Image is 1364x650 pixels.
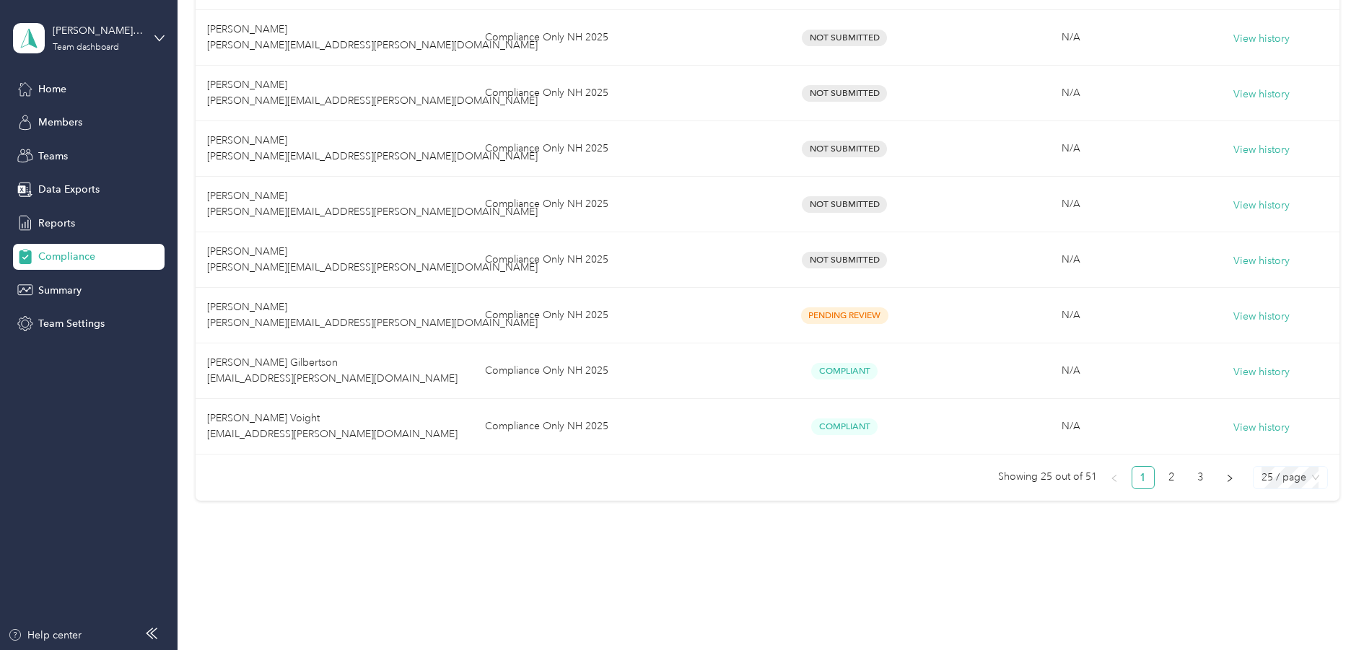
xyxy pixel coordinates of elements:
button: View history [1233,198,1290,214]
span: [PERSON_NAME] [PERSON_NAME][EMAIL_ADDRESS][PERSON_NAME][DOMAIN_NAME] [207,301,538,329]
span: Compliant [811,363,878,379]
a: 1 [1132,467,1154,488]
button: Help center [8,628,82,643]
span: N/A [1062,253,1080,265]
div: Team dashboard [53,43,119,52]
span: [PERSON_NAME] [PERSON_NAME][EMAIL_ADDRESS][PERSON_NAME][DOMAIN_NAME] [207,79,538,107]
span: right [1225,474,1234,483]
span: Teams [38,149,68,164]
span: Home [38,82,66,97]
td: Compliance Only NH 2025 [473,66,731,121]
iframe: Everlance-gr Chat Button Frame [1283,569,1364,650]
span: N/A [1062,198,1080,210]
td: Compliance Only NH 2025 [473,343,731,399]
span: N/A [1062,87,1080,99]
button: right [1218,466,1241,489]
td: Compliance Only NH 2025 [473,10,731,66]
td: Compliance Only NH 2025 [473,121,731,177]
button: View history [1233,142,1290,158]
button: View history [1233,309,1290,325]
button: View history [1233,253,1290,269]
span: N/A [1062,309,1080,321]
button: View history [1233,364,1290,380]
button: left [1103,466,1126,489]
td: Compliance Only NH 2025 [473,288,731,343]
td: Compliance Only NH 2025 [473,399,731,454]
td: Compliance Only NH 2025 [473,232,731,288]
span: [PERSON_NAME] Voight [EMAIL_ADDRESS][PERSON_NAME][DOMAIN_NAME] [207,412,458,440]
a: 2 [1161,467,1183,488]
button: View history [1233,420,1290,436]
span: N/A [1062,420,1080,432]
span: [PERSON_NAME] [PERSON_NAME][EMAIL_ADDRESS][PERSON_NAME][DOMAIN_NAME] [207,134,538,162]
li: 2 [1160,466,1184,489]
span: Data Exports [38,182,100,197]
li: Next Page [1218,466,1241,489]
span: Not Submitted [802,141,887,157]
button: View history [1233,87,1290,102]
span: Members [38,115,82,130]
span: Pending Review [801,307,888,324]
span: [PERSON_NAME] [PERSON_NAME][EMAIL_ADDRESS][PERSON_NAME][DOMAIN_NAME] [207,245,538,273]
span: Summary [38,283,82,298]
li: 3 [1189,466,1212,489]
span: Not Submitted [802,30,887,46]
div: Page Size [1253,466,1328,489]
span: [PERSON_NAME] Gilbertson [EMAIL_ADDRESS][PERSON_NAME][DOMAIN_NAME] [207,356,458,385]
span: Team Settings [38,316,105,331]
span: N/A [1062,31,1080,43]
li: 1 [1132,466,1155,489]
span: [PERSON_NAME] [PERSON_NAME][EMAIL_ADDRESS][PERSON_NAME][DOMAIN_NAME] [207,190,538,218]
span: left [1110,474,1119,483]
span: Compliance [38,249,95,264]
span: [PERSON_NAME] [PERSON_NAME][EMAIL_ADDRESS][PERSON_NAME][DOMAIN_NAME] [207,23,538,51]
a: 3 [1190,467,1212,488]
span: Not Submitted [802,252,887,268]
li: Previous Page [1103,466,1126,489]
span: N/A [1062,142,1080,154]
button: View history [1233,31,1290,47]
td: Compliance Only NH 2025 [473,177,731,232]
span: N/A [1062,364,1080,377]
span: 25 / page [1262,467,1319,488]
span: Reports [38,216,75,231]
span: Compliant [811,418,878,435]
span: Showing 25 out of 51 [998,466,1097,488]
span: Not Submitted [802,85,887,102]
div: [PERSON_NAME][DOMAIN_NAME][EMAIL_ADDRESS][PERSON_NAME][DOMAIN_NAME] [53,23,143,38]
span: Not Submitted [802,196,887,213]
